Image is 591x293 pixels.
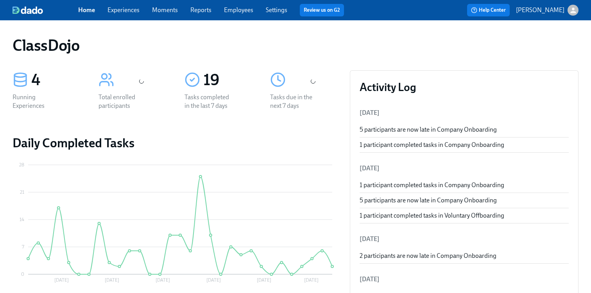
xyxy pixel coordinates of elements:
[467,4,510,16] button: Help Center
[360,252,569,260] div: 2 participants are now late in Company Onboarding
[31,70,80,90] div: 4
[360,211,569,220] div: 1 participant completed tasks in Voluntary Offboarding
[105,277,119,283] tspan: [DATE]
[107,6,140,14] a: Experiences
[516,5,578,16] button: [PERSON_NAME]
[360,159,569,178] li: [DATE]
[516,6,564,14] p: [PERSON_NAME]
[360,270,569,289] li: [DATE]
[360,109,380,116] span: [DATE]
[360,181,569,189] div: 1 participant completed tasks in Company Onboarding
[360,230,569,248] li: [DATE]
[13,6,78,14] a: dado
[20,189,24,195] tspan: 21
[13,6,43,14] img: dado
[152,6,178,14] a: Moments
[13,135,337,151] h2: Daily Completed Tasks
[206,277,221,283] tspan: [DATE]
[78,6,95,14] a: Home
[98,93,149,110] div: Total enrolled participants
[360,80,569,94] h3: Activity Log
[360,125,569,134] div: 5 participants are now late in Company Onboarding
[300,4,344,16] button: Review us on G2
[13,36,79,55] h1: ClassDojo
[190,6,211,14] a: Reports
[304,277,319,283] tspan: [DATE]
[13,93,63,110] div: Running Experiences
[257,277,271,283] tspan: [DATE]
[21,272,24,277] tspan: 0
[471,6,506,14] span: Help Center
[156,277,170,283] tspan: [DATE]
[304,6,340,14] a: Review us on G2
[360,196,569,205] div: 5 participants are now late in Company Onboarding
[266,6,287,14] a: Settings
[224,6,253,14] a: Employees
[19,162,24,168] tspan: 28
[270,93,320,110] div: Tasks due in the next 7 days
[184,93,235,110] div: Tasks completed in the last 7 days
[22,244,24,250] tspan: 7
[54,277,69,283] tspan: [DATE]
[20,217,24,222] tspan: 14
[360,141,569,149] div: 1 participant completed tasks in Company Onboarding
[203,70,252,90] div: 19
